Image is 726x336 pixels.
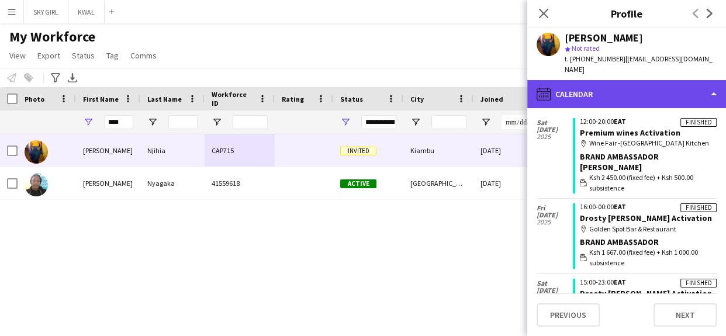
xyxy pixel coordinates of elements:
[537,219,573,226] span: 2025
[680,203,717,212] div: Finished
[212,117,222,127] button: Open Filter Menu
[537,205,573,212] span: Fri
[580,213,712,223] a: Drosty [PERSON_NAME] Activation
[580,138,717,148] div: Wine Fair -[GEOGRAPHIC_DATA] Kitchen
[589,247,717,268] span: Ksh 1 667.00 (fixed fee) + Ksh 1 000.00 subsistence
[537,287,573,294] span: [DATE]
[580,279,717,286] div: 15:00-23:00
[580,127,680,138] a: Premium wines Activation
[580,151,717,172] div: Brand Ambassador [PERSON_NAME]
[537,212,573,219] span: [DATE]
[614,117,626,126] span: EAT
[403,134,473,167] div: Kiambu
[654,303,717,327] button: Next
[83,117,94,127] button: Open Filter Menu
[147,117,158,127] button: Open Filter Menu
[473,167,544,199] div: [DATE]
[76,167,140,199] div: [PERSON_NAME]
[565,54,625,63] span: t. [PHONE_NUMBER]
[614,202,626,211] span: EAT
[565,54,713,74] span: | [EMAIL_ADDRESS][DOMAIN_NAME]
[205,167,275,199] div: 41559618
[65,71,79,85] app-action-btn: Export XLSX
[140,134,205,167] div: Njihia
[410,95,424,103] span: City
[68,1,105,23] button: KWAL
[130,50,157,61] span: Comms
[580,288,712,299] a: Drosty [PERSON_NAME] Activation
[9,50,26,61] span: View
[168,115,198,129] input: Last Name Filter Input
[680,118,717,127] div: Finished
[9,28,95,46] span: My Workforce
[565,33,643,43] div: [PERSON_NAME]
[76,134,140,167] div: [PERSON_NAME]
[104,115,133,129] input: First Name Filter Input
[473,134,544,167] div: [DATE]
[502,115,537,129] input: Joined Filter Input
[537,303,600,327] button: Previous
[24,1,68,23] button: SKY GIRL
[72,50,95,61] span: Status
[527,6,726,21] h3: Profile
[340,147,376,155] span: Invited
[527,80,726,108] div: Calendar
[431,115,466,129] input: City Filter Input
[589,172,717,193] span: Ksh 2 450.00 (fixed fee) + Ksh 500.00 subsistence
[106,50,119,61] span: Tag
[25,140,48,164] img: Leah Njihia
[233,115,268,129] input: Workforce ID Filter Input
[537,133,573,140] span: 2025
[580,118,717,125] div: 12:00-20:00
[33,48,65,63] a: Export
[680,279,717,287] div: Finished
[410,117,421,127] button: Open Filter Menu
[537,126,573,133] span: [DATE]
[614,278,626,286] span: EAT
[537,119,573,126] span: Sat
[580,237,717,247] div: Brand Ambassador
[83,95,119,103] span: First Name
[126,48,161,63] a: Comms
[580,224,717,234] div: Golden Spot Bar & Restaurant
[25,173,48,196] img: Leah Nyagaka
[340,95,363,103] span: Status
[5,48,30,63] a: View
[140,167,205,199] div: Nyagaka
[480,95,503,103] span: Joined
[537,280,573,287] span: Sat
[340,179,376,188] span: Active
[37,50,60,61] span: Export
[480,117,491,127] button: Open Filter Menu
[49,71,63,85] app-action-btn: Advanced filters
[205,134,275,167] div: CAP715
[282,95,304,103] span: Rating
[147,95,182,103] span: Last Name
[212,90,254,108] span: Workforce ID
[580,203,717,210] div: 16:00-00:00
[25,95,44,103] span: Photo
[102,48,123,63] a: Tag
[403,167,473,199] div: [GEOGRAPHIC_DATA]
[67,48,99,63] a: Status
[572,44,600,53] span: Not rated
[340,117,351,127] button: Open Filter Menu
